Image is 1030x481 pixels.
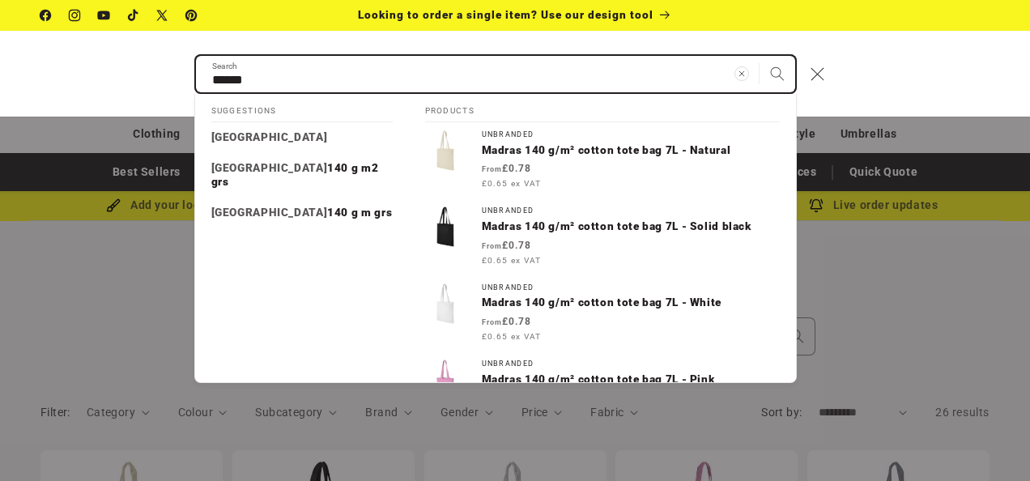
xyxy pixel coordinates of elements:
[211,206,393,220] p: madras 140 g m grs
[409,122,796,198] a: UnbrandedMadras 140 g/m² cotton tote bag 7L - Natural From£0.78 £0.65 ex VAT
[482,240,531,251] strong: £0.78
[482,206,780,215] div: Unbranded
[482,316,531,327] strong: £0.78
[358,8,653,21] span: Looking to order a single item? Use our design tool
[482,372,780,387] p: Madras 140 g/m² cotton tote bag 7L - Pink
[800,56,836,92] button: Close
[409,198,796,275] a: UnbrandedMadras 140 g/m² cotton tote bag 7L - Solid black From£0.78 £0.65 ex VAT
[482,219,780,234] p: Madras 140 g/m² cotton tote bag 7L - Solid black
[425,283,466,324] img: Madras 140 g/m² cotton tote bag 7L
[482,242,502,250] span: From
[724,56,760,92] button: Clear search term
[327,206,392,219] span: 140 g m grs
[425,206,466,247] img: Madras 140 g/m² cotton tote bag 7L
[211,94,393,123] h2: Suggestions
[409,275,796,351] a: UnbrandedMadras 140 g/m² cotton tote bag 7L - White From£0.78 £0.65 ex VAT
[482,177,541,189] span: £0.65 ex VAT
[195,122,409,153] a: madras
[409,351,796,428] a: UnbrandedMadras 140 g/m² cotton tote bag 7L - Pink From£0.78 £0.65 ex VAT
[482,330,541,343] span: £0.65 ex VAT
[482,163,531,174] strong: £0.78
[482,360,780,368] div: Unbranded
[211,130,328,145] p: madras
[482,296,780,310] p: Madras 140 g/m² cotton tote bag 7L - White
[425,130,466,171] img: Madras 140 g/m² cotton tote bag 7L
[211,161,328,174] mark: [GEOGRAPHIC_DATA]
[211,161,393,189] p: madras 140 g m2 grs
[425,94,780,123] h2: Products
[195,153,409,198] a: madras 140 g m2 grs
[760,306,1030,481] iframe: Chat Widget
[211,161,379,189] span: 140 g m2 grs
[760,56,795,92] button: Search
[211,130,328,143] mark: [GEOGRAPHIC_DATA]
[482,283,780,292] div: Unbranded
[482,318,502,326] span: From
[482,143,780,158] p: Madras 140 g/m² cotton tote bag 7L - Natural
[425,360,466,400] img: Madras 140 g/m² cotton tote bag 7L
[211,206,328,219] mark: [GEOGRAPHIC_DATA]
[482,254,541,266] span: £0.65 ex VAT
[195,198,409,228] a: madras 140 g m grs
[482,130,780,139] div: Unbranded
[482,165,502,173] span: From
